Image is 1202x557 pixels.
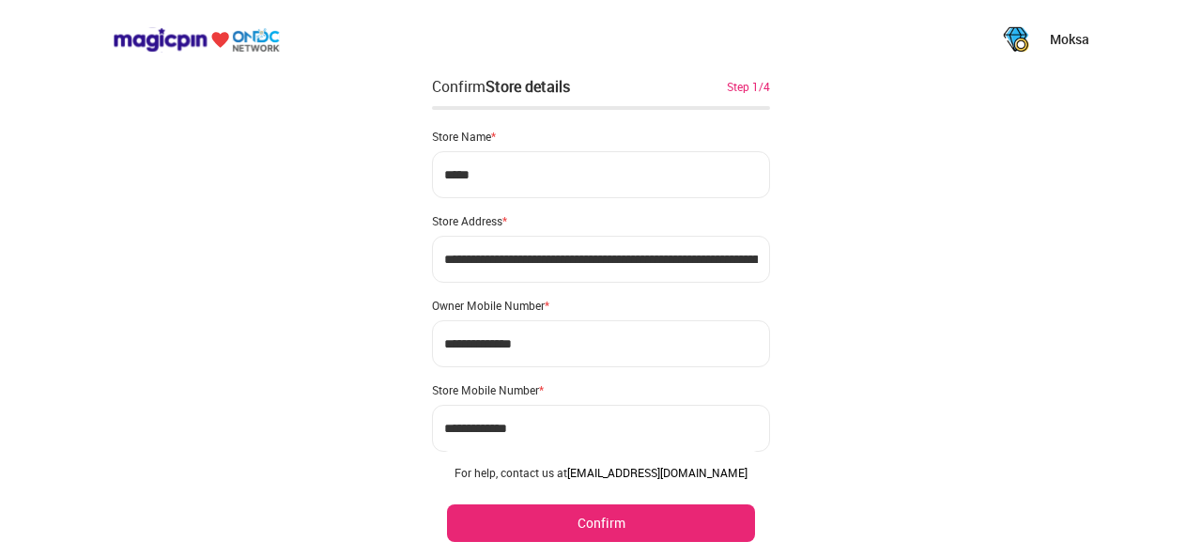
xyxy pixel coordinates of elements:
[447,465,755,480] div: For help, contact us at
[447,504,755,542] button: Confirm
[432,382,770,397] div: Store Mobile Number
[432,298,770,313] div: Owner Mobile Number
[432,75,570,98] div: Confirm
[432,129,770,144] div: Store Name
[727,78,770,95] div: Step 1/4
[113,27,280,53] img: ondc-logo-new-small.8a59708e.svg
[567,465,747,480] a: [EMAIL_ADDRESS][DOMAIN_NAME]
[1050,30,1089,49] p: Moksa
[485,76,570,97] div: Store details
[432,213,770,228] div: Store Address
[997,21,1035,58] img: vKkEIZ3k4NaZVKhQRKWJtrcuiS8WRtBegDULajBqIwqKVkpfDuGQD7fhr2yqSkfGK5R8dI81JCNXuGHjCi5JQnNMv4k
